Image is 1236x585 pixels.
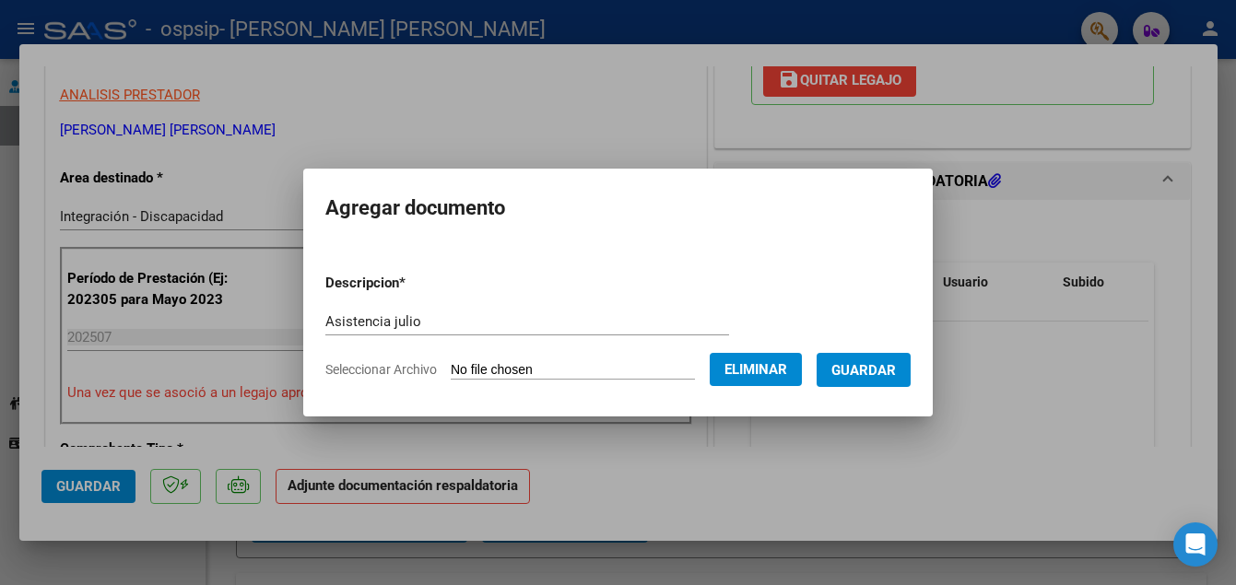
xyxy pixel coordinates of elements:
[325,273,501,294] p: Descripcion
[325,191,911,226] h2: Agregar documento
[325,362,437,377] span: Seleccionar Archivo
[724,361,787,378] span: Eliminar
[1173,522,1218,567] div: Open Intercom Messenger
[831,362,896,379] span: Guardar
[710,353,802,386] button: Eliminar
[817,353,911,387] button: Guardar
